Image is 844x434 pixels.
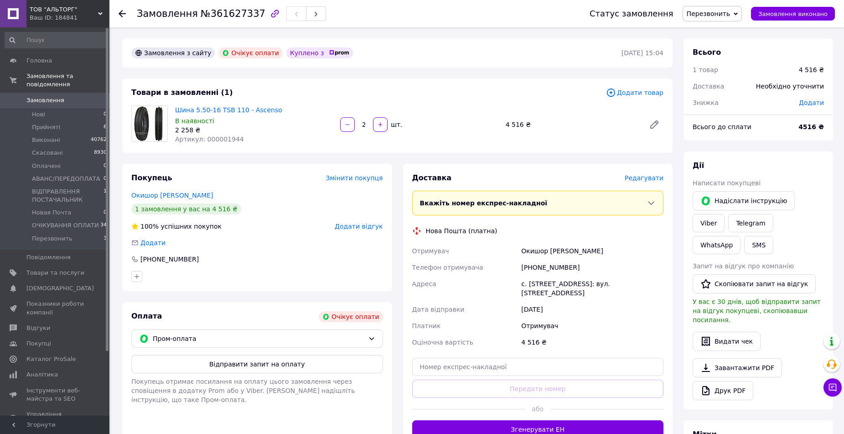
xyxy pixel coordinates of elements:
[94,149,107,157] span: 8930
[319,311,383,322] div: Очікує оплати
[131,378,355,403] span: Покупець отримає посилання на оплату цього замовлення через сповіщення в додатку Prom або у Viber...
[32,235,72,243] span: Перезвонить
[693,66,718,73] span: 1 товар
[798,123,824,131] b: 4516 ₴
[26,340,51,348] span: Покупці
[645,115,663,134] a: Редагувати
[823,378,842,397] button: Чат з покупцем
[104,123,107,131] span: 6
[388,120,403,129] div: шт.
[201,8,265,19] span: №361627337
[32,110,45,119] span: Нові
[131,312,162,320] span: Оплата
[26,324,50,332] span: Відгуки
[119,9,126,18] div: Повернутися назад
[758,10,828,17] span: Замовлення виконано
[519,301,665,318] div: [DATE]
[799,65,824,74] div: 4 516 ₴
[26,284,94,293] span: [DEMOGRAPHIC_DATA]
[606,88,663,98] span: Додати товар
[412,358,664,376] input: Номер експрес-накладної
[175,125,333,135] div: 2 258 ₴
[420,199,548,207] span: Вкажіть номер експрес-накладної
[751,7,835,21] button: Замовлення виконано
[26,72,109,89] span: Замовлення та повідомлення
[153,334,364,344] span: Пром-оплата
[32,175,100,183] span: АВАНС/ПЕРЕДОПЛАТА
[412,306,465,313] span: Дата відправки
[131,173,172,182] span: Покупець
[104,235,107,243] span: 3
[100,221,107,230] span: 34
[5,32,108,48] input: Пошук
[693,179,761,187] span: Написати покупцеві
[91,136,107,144] span: 40762
[140,239,166,246] span: Додати
[286,47,353,58] div: Куплено з
[32,123,60,131] span: Прийняті
[412,339,473,346] span: Оціночна вартість
[751,76,829,96] div: Необхідно уточнити
[687,10,730,17] span: Перезвонить
[30,14,109,22] div: Ваш ID: 184841
[30,5,98,14] span: ТОВ "АЛЬТОРГ"
[693,214,725,232] a: Viber
[104,175,107,183] span: 0
[32,188,104,204] span: ВІДПРАВЛЕННЯ ПОСТАЧАЛЬНИК
[218,47,283,58] div: Очікує оплати
[799,99,824,106] span: Додати
[175,117,214,125] span: В наявності
[26,96,64,105] span: Замовлення
[519,318,665,334] div: Отримувач
[26,57,52,65] span: Головна
[519,243,665,259] div: Окишор [PERSON_NAME]
[131,192,213,199] a: Окишор [PERSON_NAME]
[132,106,167,141] img: Шина 5.50-16 TSB 110 - Ascenso
[502,118,642,131] div: 4 516 ₴
[621,49,663,57] time: [DATE] 15:04
[131,47,215,58] div: Замовлення з сайту
[26,355,76,363] span: Каталог ProSale
[140,223,159,230] span: 100%
[326,174,383,182] span: Змінити покупця
[104,188,107,204] span: 1
[424,226,500,235] div: Нова Пошта (платна)
[329,50,349,56] img: prom
[26,269,84,277] span: Товари та послуги
[32,209,71,217] span: Новая Почта
[693,274,816,293] button: Скопіювати запит на відгук
[693,48,721,57] span: Всього
[693,381,753,400] a: Друк PDF
[32,149,63,157] span: Скасовані
[412,280,436,288] span: Адреса
[693,236,740,254] a: WhatsApp
[131,204,241,214] div: 1 замовлення у вас на 4 516 ₴
[104,110,107,119] span: 0
[140,255,200,264] div: [PHONE_NUMBER]
[693,358,782,377] a: Завантажити PDF
[131,355,383,373] button: Відправити запит на оплату
[26,371,58,379] span: Аналітика
[728,214,773,232] a: Telegram
[519,334,665,350] div: 4 516 ₴
[519,276,665,301] div: с. [STREET_ADDRESS]: вул. [STREET_ADDRESS]
[131,222,222,231] div: успішних покупок
[412,264,483,271] span: Телефон отримувача
[693,332,761,351] button: Видати чек
[26,387,84,403] span: Інструменти веб-майстра та SEO
[335,223,383,230] span: Додати відгук
[693,191,795,210] button: Надіслати інструкцію
[693,262,794,270] span: Запит на відгук про компанію
[175,136,244,143] span: Артикул: 000001944
[412,322,441,329] span: Платник
[625,174,663,182] span: Редагувати
[26,410,84,427] span: Управління сайтом
[693,298,821,324] span: У вас є 30 днів, щоб відправити запит на відгук покупцеві, скопіювавши посилання.
[519,259,665,276] div: [PHONE_NUMBER]
[32,221,99,230] span: ОЧІКУВАННЯ ОПЛАТИ
[104,209,107,217] span: 0
[175,106,282,114] a: Шина 5.50-16 TSB 110 - Ascenso
[32,136,60,144] span: Виконані
[26,253,71,261] span: Повідомлення
[26,300,84,316] span: Показники роботи компанії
